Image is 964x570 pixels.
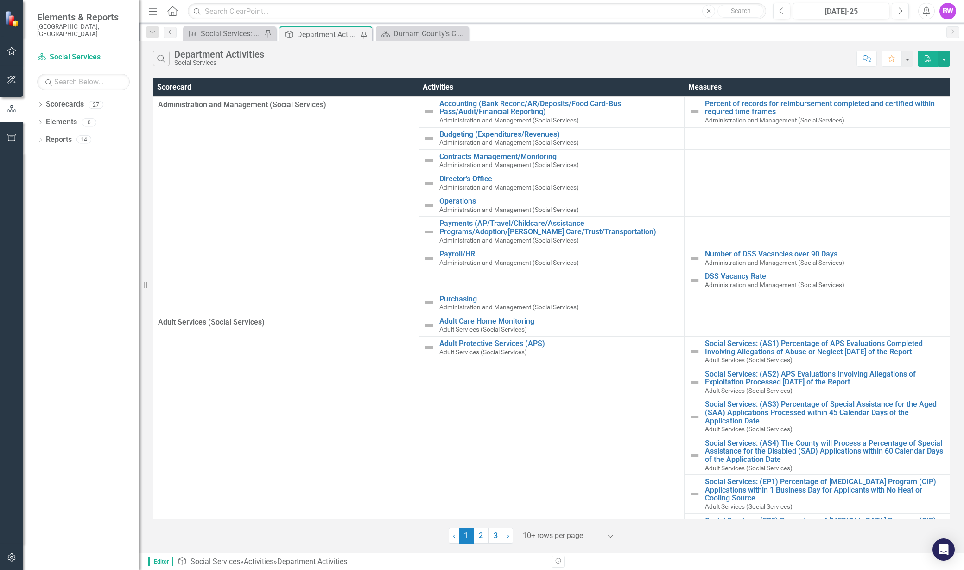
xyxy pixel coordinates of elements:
img: Not Defined [424,155,435,166]
div: Department Activities [277,557,347,566]
img: Not Defined [424,133,435,144]
div: Social Services [174,59,264,66]
img: ClearPoint Strategy [5,10,21,27]
span: Search [731,7,751,14]
button: BW [939,3,956,19]
button: Search [717,5,764,18]
img: Not Defined [689,488,700,500]
span: Administration and Management (Social Services) [439,259,579,266]
td: Double-Click to Edit Right Click for Context Menu [419,247,685,292]
span: Adult Services (Social Services) [439,326,527,333]
td: Double-Click to Edit Right Click for Context Menu [685,336,950,367]
td: Double-Click to Edit Right Click for Context Menu [419,149,685,172]
span: Adult Services (Social Services) [439,348,527,356]
span: Administration and Management (Social Services) [705,259,844,266]
span: Adult Services (Social Services) [705,503,793,510]
span: Administration and Management (Social Services) [439,116,579,124]
a: Percent of records for reimbursement completed and certified within required time frames [705,100,945,116]
td: Double-Click to Edit Right Click for Context Menu [419,194,685,217]
button: [DATE]-25 [793,3,889,19]
a: Social Services: (AS3) Percentage of Special Assistance for the Aged (SAA) Applications Processed... [705,400,945,425]
span: Adult Services (Social Services) [705,387,793,394]
img: Not Defined [689,275,700,286]
div: 0 [82,118,96,126]
img: Not Defined [424,253,435,264]
img: Not Defined [689,106,700,117]
td: Double-Click to Edit Right Click for Context Menu [419,314,685,336]
span: Elements & Reports [37,12,130,23]
a: Social Services: (CS1) The County will Achieve its Given Annual Percentage of [DEMOGRAPHIC_DATA] ... [185,28,262,39]
input: Search Below... [37,74,130,90]
a: Social Services: (AS4) The County will Process a Percentage of Special Assistance for the Disable... [705,439,945,464]
a: Accounting (Bank Reconc/AR/Deposits/Food Card-Bus Pass/Audit/Financial Reporting) [439,100,679,116]
td: Double-Click to Edit Right Click for Context Menu [685,269,950,292]
img: Not Defined [424,200,435,211]
img: Not Defined [424,106,435,117]
a: Social Services [190,557,240,566]
span: ‹ [453,531,455,540]
span: Administration and Management (Social Services) [705,281,844,288]
div: Department Activities [174,49,264,59]
td: Double-Click to Edit Right Click for Context Menu [685,247,950,269]
div: Durham County's ClearPoint Site - Performance Management [393,28,466,39]
a: Operations [439,197,679,205]
div: 14 [76,136,91,144]
img: Not Defined [689,450,700,461]
input: Search ClearPoint... [188,3,766,19]
small: [GEOGRAPHIC_DATA], [GEOGRAPHIC_DATA] [37,23,130,38]
a: Social Services: (EP1) Percentage of [MEDICAL_DATA] Program (CIP) Applications within 1 Business ... [705,478,945,502]
img: Not Defined [424,297,435,308]
span: Adult Services (Social Services) [158,318,265,327]
span: 1 [459,528,474,544]
td: Double-Click to Edit Right Click for Context Menu [419,127,685,149]
span: Administration and Management (Social Services) [439,184,579,191]
span: Adult Services (Social Services) [705,425,793,433]
td: Double-Click to Edit Right Click for Context Menu [419,292,685,314]
a: 3 [488,528,503,544]
span: Administration and Management (Social Services) [439,237,579,244]
img: Not Defined [689,377,700,388]
a: Reports [46,134,72,145]
a: Activities [244,557,273,566]
span: Adult Services (Social Services) [705,356,793,364]
a: Scorecards [46,99,84,110]
a: Payroll/HR [439,250,679,258]
span: Administration and Management (Social Services) [439,206,579,213]
a: Director's Office [439,175,679,183]
a: Payments (AP/Travel/Childcare/Assistance Programs/Adoption/[PERSON_NAME] Care/Trust/Transportation) [439,219,679,236]
img: Not Defined [689,346,700,357]
span: Administration and Management (Social Services) [158,100,326,109]
a: Number of DSS Vacancies over 90 Days [705,250,945,258]
td: Double-Click to Edit Right Click for Context Menu [685,96,950,127]
a: Social Services: (AS1) Percentage of APS Evaluations Completed Involving Allegations of Abuse or ... [705,339,945,356]
img: Not Defined [689,253,700,264]
td: Double-Click to Edit Right Click for Context Menu [685,475,950,513]
td: Double-Click to Edit Right Click for Context Menu [419,96,685,127]
div: » » [178,557,545,567]
td: Double-Click to Edit Right Click for Context Menu [685,367,950,397]
a: Purchasing [439,295,679,303]
a: Budgeting (Expenditures/Revenues) [439,130,679,139]
a: Adult Protective Services (APS) [439,339,679,348]
span: › [507,531,509,540]
a: Elements [46,117,77,128]
a: Durham County's ClearPoint Site - Performance Management [378,28,466,39]
img: Not Defined [424,226,435,237]
td: Double-Click to Edit Right Click for Context Menu [685,436,950,474]
a: Social Services: (EP2) Percentage of [MEDICAL_DATA] Program (CIP) Applications Completed within 2... [705,517,945,541]
img: Not Defined [424,342,435,353]
span: Adult Services (Social Services) [705,464,793,472]
div: 27 [89,101,103,109]
td: Double-Click to Edit Right Click for Context Menu [685,513,950,552]
a: Adult Care Home Monitoring [439,317,679,326]
a: Contracts Management/Monitoring [439,153,679,161]
div: [DATE]-25 [796,6,886,17]
span: Administration and Management (Social Services) [439,139,579,146]
td: Double-Click to Edit Right Click for Context Menu [419,217,685,247]
a: 2 [474,528,488,544]
td: Double-Click to Edit Right Click for Context Menu [419,172,685,194]
img: Not Defined [424,320,435,331]
a: Social Services [37,52,130,63]
span: Administration and Management (Social Services) [439,303,579,311]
